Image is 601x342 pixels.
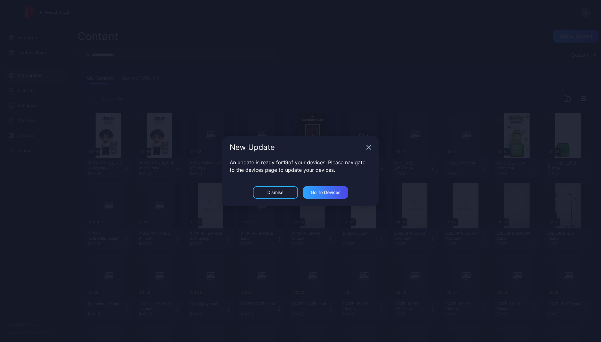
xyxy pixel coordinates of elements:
button: Dismiss [253,186,298,199]
div: Go to devices [311,190,341,195]
div: New Update [230,144,364,151]
div: Dismiss [267,190,284,195]
p: An update is ready for 19 of your devices. Please navigate to the devices page to update your dev... [230,159,371,174]
button: Go to devices [303,186,348,199]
